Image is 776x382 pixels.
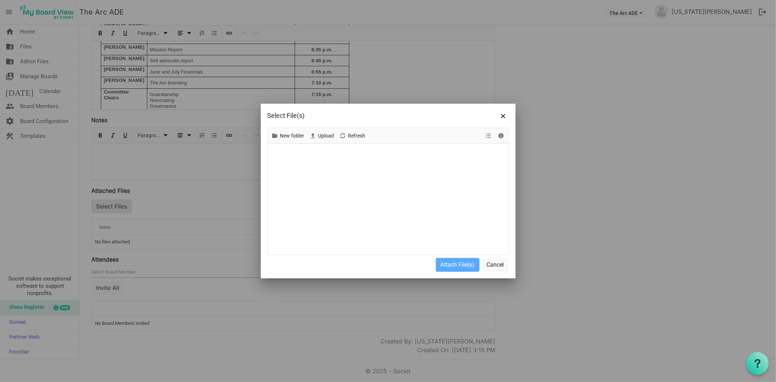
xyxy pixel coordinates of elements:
button: New folder [270,131,306,140]
button: Attach File(s) [436,258,479,272]
button: View dropdownbutton [484,131,493,140]
div: Details [495,128,508,143]
div: View [483,128,495,143]
span: Refresh [347,131,366,140]
button: Cancel [482,258,509,272]
span: Upload [318,131,335,140]
div: Select File(s) [267,110,461,121]
button: Close [498,110,509,121]
button: Refresh [338,131,367,140]
div: New folder [269,128,307,143]
button: Details [496,131,506,140]
div: Upload [307,128,337,143]
span: New folder [279,131,305,140]
div: Refresh [337,128,368,143]
button: Upload [308,131,335,140]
